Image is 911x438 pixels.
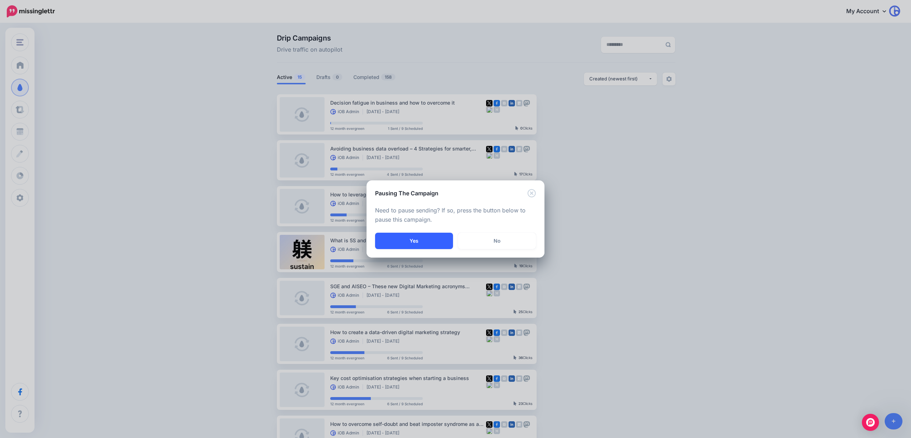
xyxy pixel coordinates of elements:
[375,233,453,249] button: Yes
[862,414,879,431] div: Open Intercom Messenger
[527,189,536,198] button: Close
[375,189,438,197] h5: Pausing The Campaign
[375,206,536,225] p: Need to pause sending? If so, press the button below to pause this campaign.
[458,233,536,249] a: No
